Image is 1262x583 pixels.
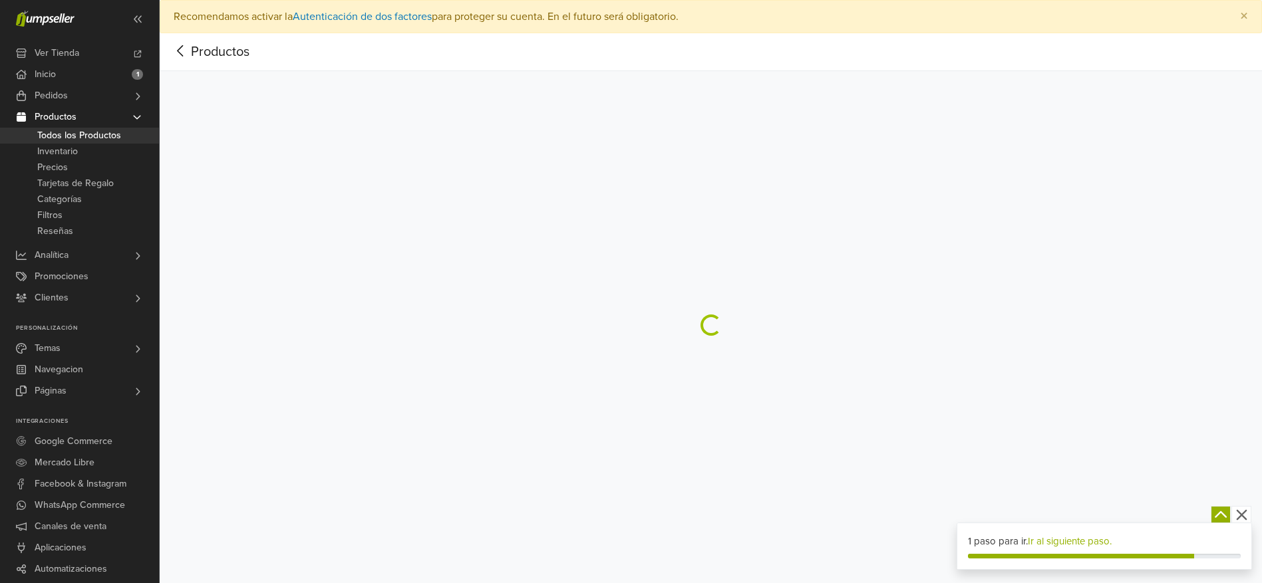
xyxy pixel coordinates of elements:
span: Tarjetas de Regalo [37,175,114,191]
span: Todos los Productos [37,128,121,144]
span: Inventario [37,144,78,160]
span: Temas [35,338,61,359]
span: Aplicaciones [35,537,86,558]
span: Pedidos [35,85,68,106]
a: Autenticación de dos factores [293,10,432,23]
span: WhatsApp Commerce [35,495,125,516]
span: × [1240,7,1248,26]
span: Productos [35,106,77,128]
span: Ver Tienda [35,43,79,64]
span: Reseñas [37,223,73,239]
span: Categorías [37,191,82,207]
span: Automatizaciones [35,558,107,580]
span: Analítica [35,245,69,266]
span: Promociones [35,266,88,287]
span: Google Commerce [35,431,112,452]
a: Ir al siguiente paso. [1028,535,1112,547]
span: Canales de venta [35,516,106,537]
span: 1 [132,69,143,80]
span: Precios [37,160,68,175]
span: Inicio [35,64,56,85]
p: Integraciones [16,417,159,425]
div: 1 paso para ir. [968,534,1241,549]
span: Filtros [37,207,63,223]
span: Mercado Libre [35,452,94,473]
span: Facebook & Instagram [35,473,126,495]
span: Navegacion [35,359,83,380]
span: Páginas [35,380,67,402]
button: Close [1227,1,1261,33]
span: Clientes [35,287,69,308]
p: Personalización [16,324,159,332]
